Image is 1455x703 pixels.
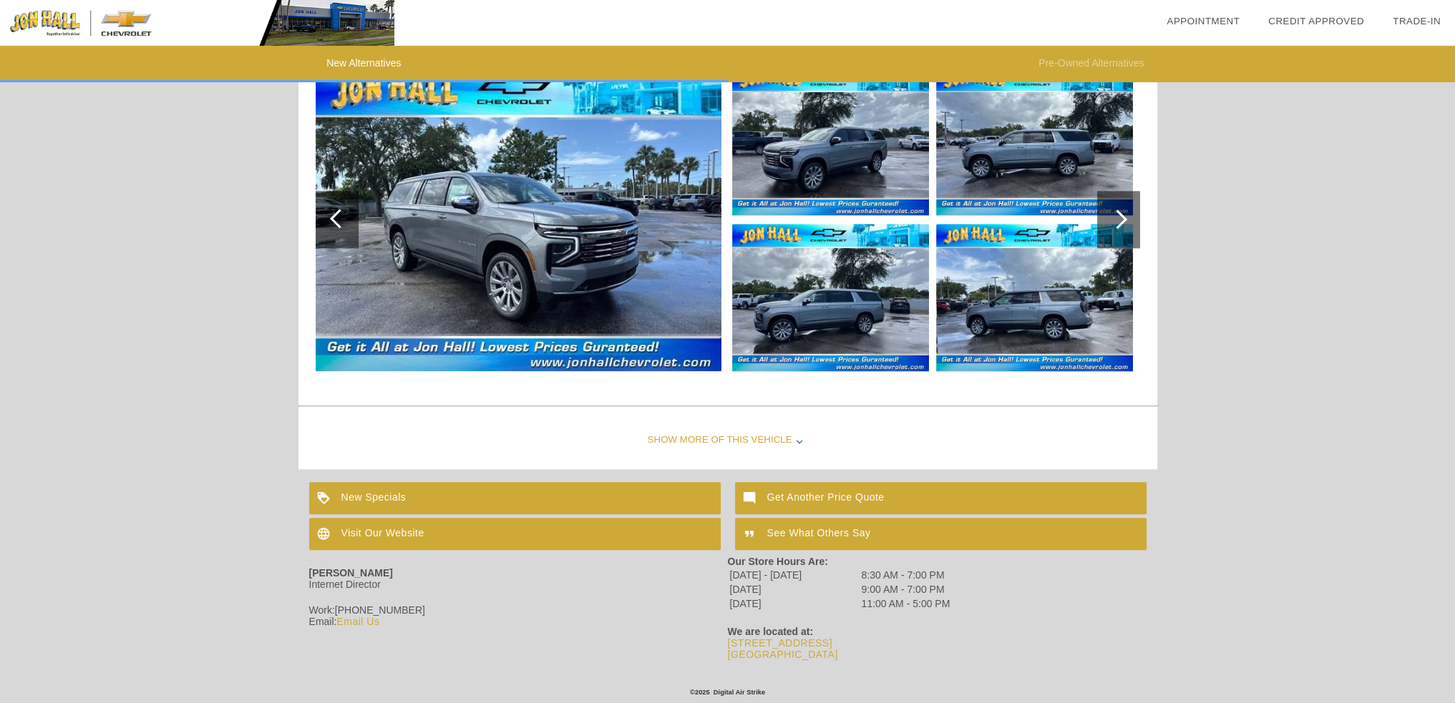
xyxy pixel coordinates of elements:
td: [DATE] [729,597,860,610]
div: Show More of this Vehicle [298,412,1157,469]
a: Appointment [1167,16,1240,26]
a: See What Others Say [735,518,1147,550]
td: 8:30 AM - 7:00 PM [861,569,951,581]
td: 11:00 AM - 5:00 PM [861,597,951,610]
strong: We are located at: [728,626,814,637]
div: Work: [309,604,728,616]
img: 1.jpg [316,68,721,371]
a: [STREET_ADDRESS][GEOGRAPHIC_DATA] [728,637,838,660]
a: Trade-In [1393,16,1441,26]
a: New Specials [309,482,721,514]
strong: [PERSON_NAME] [309,567,393,579]
a: Visit Our Website [309,518,721,550]
a: Email Us [336,616,379,627]
img: 5.jpg [936,224,1133,371]
td: [DATE] [729,583,860,596]
img: ic_format_quote_white_24dp_2x.png [735,518,767,550]
img: 4.jpg [936,68,1133,215]
span: [PHONE_NUMBER] [335,604,425,616]
a: Credit Approved [1268,16,1364,26]
img: ic_language_white_24dp_2x.png [309,518,341,550]
img: 2.jpg [732,68,929,215]
img: ic_loyalty_white_24dp_2x.png [309,482,341,514]
img: 3.jpg [732,224,929,371]
td: [DATE] - [DATE] [729,569,860,581]
div: Internet Director [309,579,728,590]
strong: Our Store Hours Are: [728,556,828,567]
td: 9:00 AM - 7:00 PM [861,583,951,596]
a: Get Another Price Quote [735,482,1147,514]
div: Email: [309,616,728,627]
img: ic_mode_comment_white_24dp_2x.png [735,482,767,514]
